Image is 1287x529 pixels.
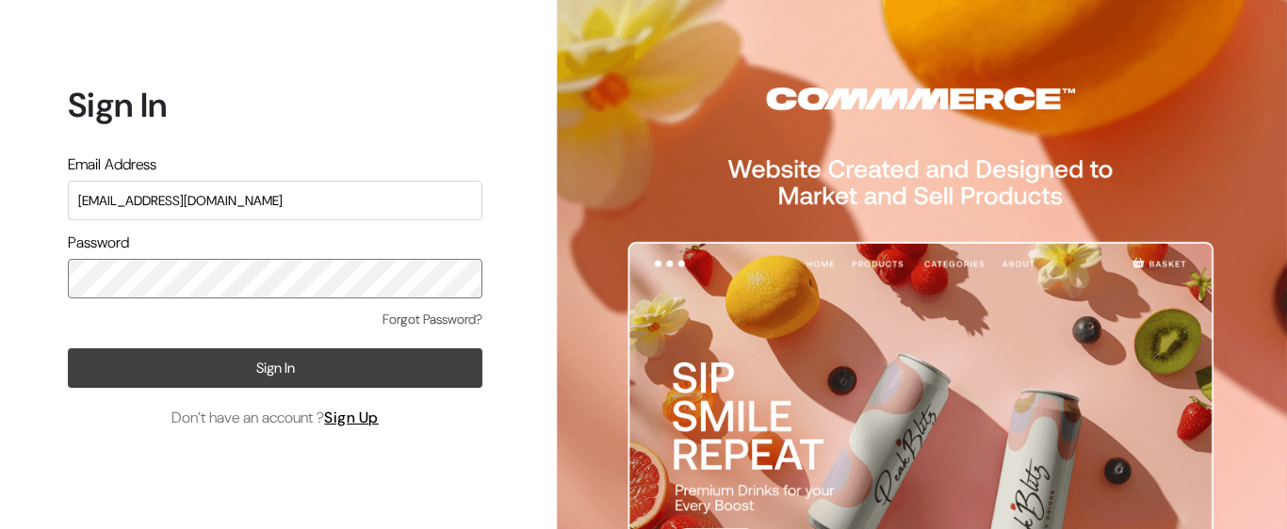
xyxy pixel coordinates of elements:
[68,153,156,176] label: Email Address
[68,85,482,125] h1: Sign In
[68,232,129,254] label: Password
[171,407,379,429] span: Don’t have an account ?
[68,348,482,388] button: Sign In
[324,408,379,427] a: Sign Up
[383,310,482,329] a: Forgot Password?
